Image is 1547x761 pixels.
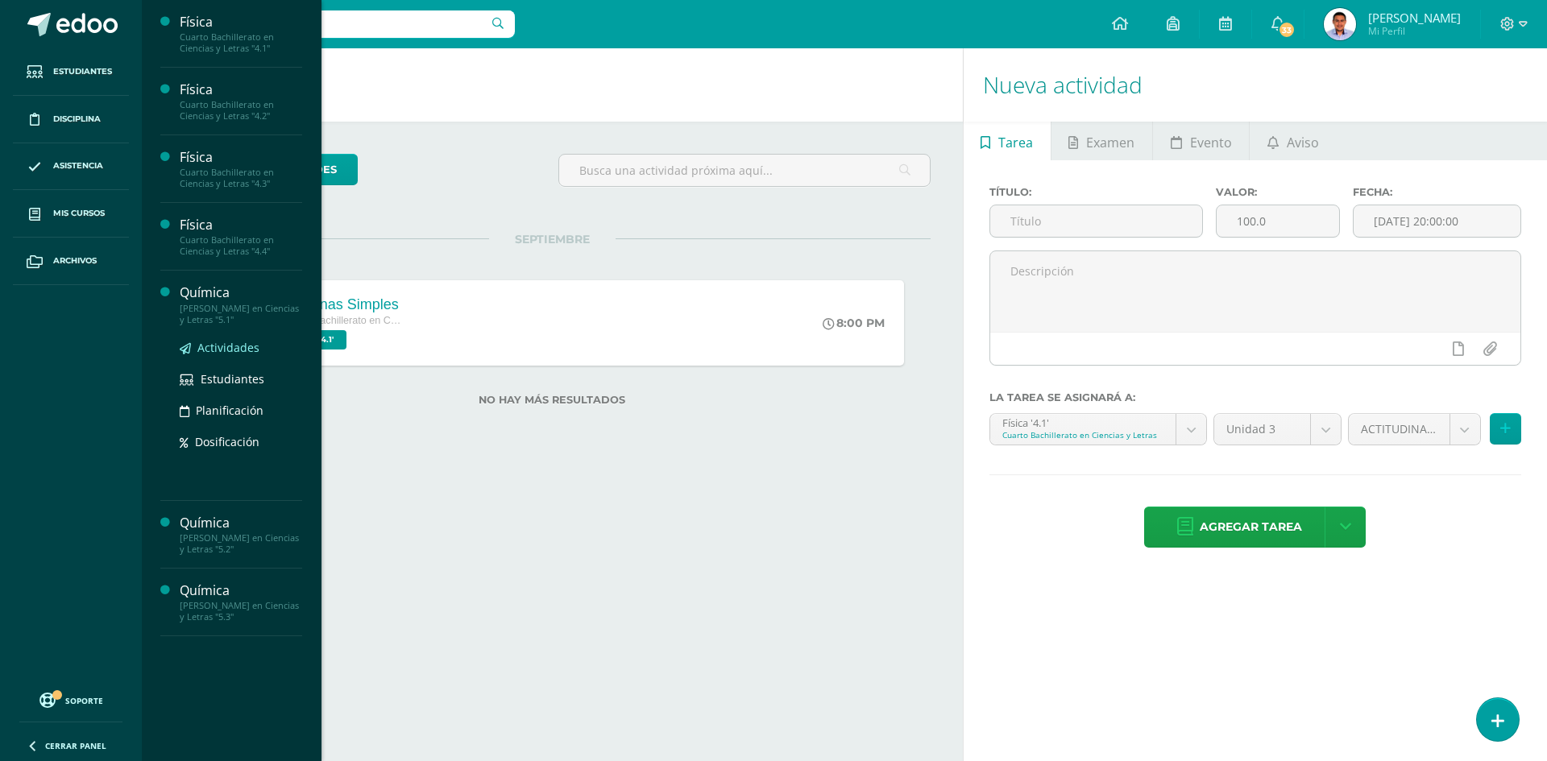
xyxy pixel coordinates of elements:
a: Evento [1153,122,1249,160]
div: Física [180,216,302,234]
div: 8:00 PM [823,316,885,330]
span: Estudiantes [201,371,264,387]
a: Mis cursos [13,190,129,238]
a: Actividades [180,338,302,357]
span: Estudiantes [53,65,112,78]
label: Título: [989,186,1204,198]
span: Archivos [53,254,97,267]
a: Tarea [964,122,1051,160]
div: Cuarto Bachillerato en Ciencias y Letras "4.4" [180,234,302,257]
div: Cuarto Bachillerato en Ciencias y Letras "4.3" [180,167,302,189]
label: Fecha: [1353,186,1521,198]
span: 33 [1278,21,1296,39]
h1: Nueva actividad [983,48,1528,122]
a: FísicaCuarto Bachillerato en Ciencias y Letras "4.4" [180,216,302,257]
span: Actividades [197,340,259,355]
span: Cuarto Bachillerato en Ciencias y Letras [280,315,401,326]
a: Soporte [19,689,122,710]
span: Mis cursos [53,207,105,220]
a: FísicaCuarto Bachillerato en Ciencias y Letras "4.1" [180,13,302,54]
a: Planificación [180,401,302,420]
div: Física [180,81,302,99]
input: Puntos máximos [1217,205,1338,237]
span: Cerrar panel [45,740,106,751]
div: [PERSON_NAME] en Ciencias y Letras "5.1" [180,303,302,325]
a: FísicaCuarto Bachillerato en Ciencias y Letras "4.2" [180,81,302,122]
span: Disciplina [53,113,101,126]
a: Estudiantes [13,48,129,96]
a: Química[PERSON_NAME] en Ciencias y Letras "5.1" [180,283,302,325]
span: Soporte [65,695,103,706]
label: No hay más resultados [174,394,931,406]
label: La tarea se asignará a: [989,391,1521,403]
a: Aviso [1250,122,1336,160]
span: Tarea [998,123,1033,162]
div: Química [180,283,302,302]
a: Examen [1051,122,1152,160]
a: Física '4.1'Cuarto Bachillerato en Ciencias y Letras [990,414,1206,445]
span: Evento [1190,123,1232,162]
a: Archivos [13,238,129,285]
input: Busca un usuario... [152,10,515,38]
a: Dosificación [180,432,302,451]
span: ACTITUDINAL (15.0pts) [1361,414,1437,445]
label: Valor: [1216,186,1339,198]
div: Cuarto Bachillerato en Ciencias y Letras "4.2" [180,99,302,122]
a: Asistencia [13,143,129,191]
div: Física '4.1' [1002,414,1163,429]
div: Cuarto Bachillerato en Ciencias y Letras "4.1" [180,31,302,54]
a: Disciplina [13,96,129,143]
div: [PERSON_NAME] en Ciencias y Letras "5.3" [180,600,302,622]
a: Estudiantes [180,370,302,388]
div: Maquinas Simples [280,296,401,313]
div: [PERSON_NAME] en Ciencias y Letras "5.2" [180,532,302,555]
img: b348a37d6ac1e07ade2a89e680b9c67f.png [1324,8,1356,40]
input: Busca una actividad próxima aquí... [559,155,929,186]
div: Física [180,148,302,167]
input: Título [990,205,1203,237]
div: Química [180,514,302,532]
span: Aviso [1287,123,1319,162]
span: Examen [1086,123,1134,162]
h1: Actividades [161,48,944,122]
span: [PERSON_NAME] [1368,10,1461,26]
a: ACTITUDINAL (15.0pts) [1349,414,1480,445]
span: SEPTIEMBRE [489,232,616,246]
span: Dosificación [195,434,259,449]
span: Mi Perfil [1368,24,1461,38]
a: Química[PERSON_NAME] en Ciencias y Letras "5.2" [180,514,302,555]
div: Química [180,581,302,600]
a: Química[PERSON_NAME] en Ciencias y Letras "5.3" [180,581,302,622]
span: Unidad 3 [1226,414,1298,445]
a: FísicaCuarto Bachillerato en Ciencias y Letras "4.3" [180,148,302,189]
span: Planificación [196,403,263,418]
a: Unidad 3 [1214,414,1341,445]
div: Física [180,13,302,31]
input: Fecha de entrega [1354,205,1520,237]
div: Cuarto Bachillerato en Ciencias y Letras [1002,429,1163,440]
span: Asistencia [53,159,103,172]
span: Agregar tarea [1200,507,1302,547]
